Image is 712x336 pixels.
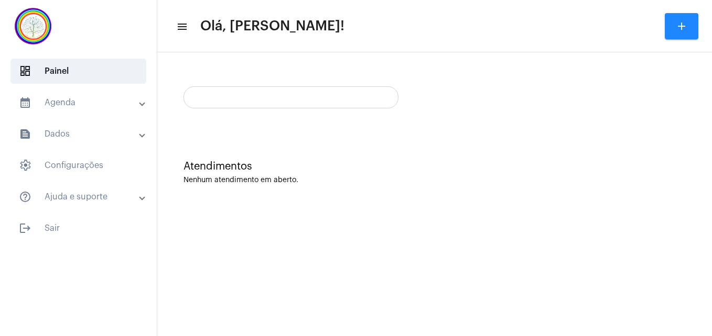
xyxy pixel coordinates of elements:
[6,121,157,147] mat-expansion-panel-header: sidenav iconDados
[184,176,686,184] div: Nenhum atendimento em aberto.
[19,191,140,203] mat-panel-title: Ajuda e suporte
[19,96,140,109] mat-panel-title: Agenda
[19,65,31,77] span: sidenav icon
[10,59,146,84] span: Painel
[675,20,688,32] mat-icon: add
[19,128,140,140] mat-panel-title: Dados
[19,191,31,203] mat-icon: sidenav icon
[10,153,146,178] span: Configurações
[8,5,58,47] img: c337f8d0-2252-6d55-8527-ab50248c0d14.png
[19,222,31,234] mat-icon: sidenav icon
[19,159,31,172] span: sidenav icon
[6,90,157,115] mat-expansion-panel-header: sidenav iconAgenda
[200,18,344,35] span: Olá, [PERSON_NAME]!
[6,184,157,209] mat-expansion-panel-header: sidenav iconAjuda e suporte
[19,128,31,140] mat-icon: sidenav icon
[10,216,146,241] span: Sair
[19,96,31,109] mat-icon: sidenav icon
[184,161,686,172] div: Atendimentos
[176,20,187,33] mat-icon: sidenav icon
